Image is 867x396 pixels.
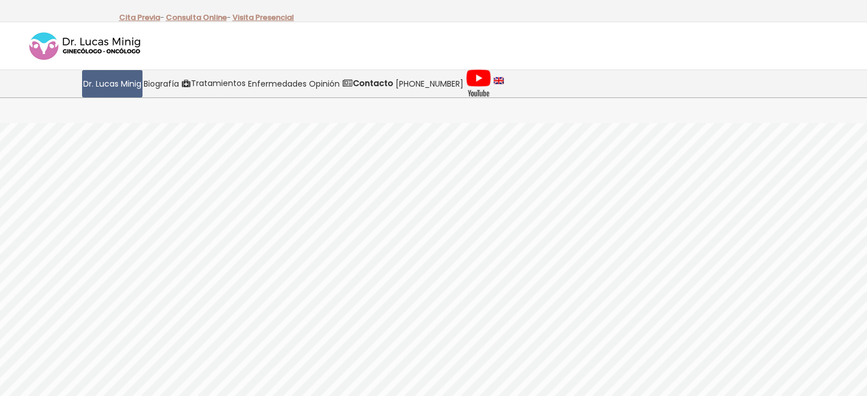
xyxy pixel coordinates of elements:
[248,77,307,91] span: Enfermedades
[353,77,393,89] strong: Contacto
[465,70,492,97] a: Videos Youtube Ginecología
[144,77,179,91] span: Biografía
[492,70,505,97] a: language english
[494,77,504,84] img: language english
[394,70,465,97] a: [PHONE_NUMBER]
[308,70,341,97] a: Opinión
[143,70,180,97] a: Biografía
[166,10,231,25] p: -
[119,10,164,25] p: -
[247,70,308,97] a: Enfermedades
[341,70,394,97] a: Contacto
[309,77,340,91] span: Opinión
[191,77,246,90] span: Tratamientos
[233,12,294,23] a: Visita Presencial
[166,12,227,23] a: Consulta Online
[83,77,141,91] span: Dr. Lucas Minig
[396,77,463,91] span: [PHONE_NUMBER]
[82,70,143,97] a: Dr. Lucas Minig
[466,70,491,98] img: Videos Youtube Ginecología
[180,70,247,97] a: Tratamientos
[119,12,160,23] a: Cita Previa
